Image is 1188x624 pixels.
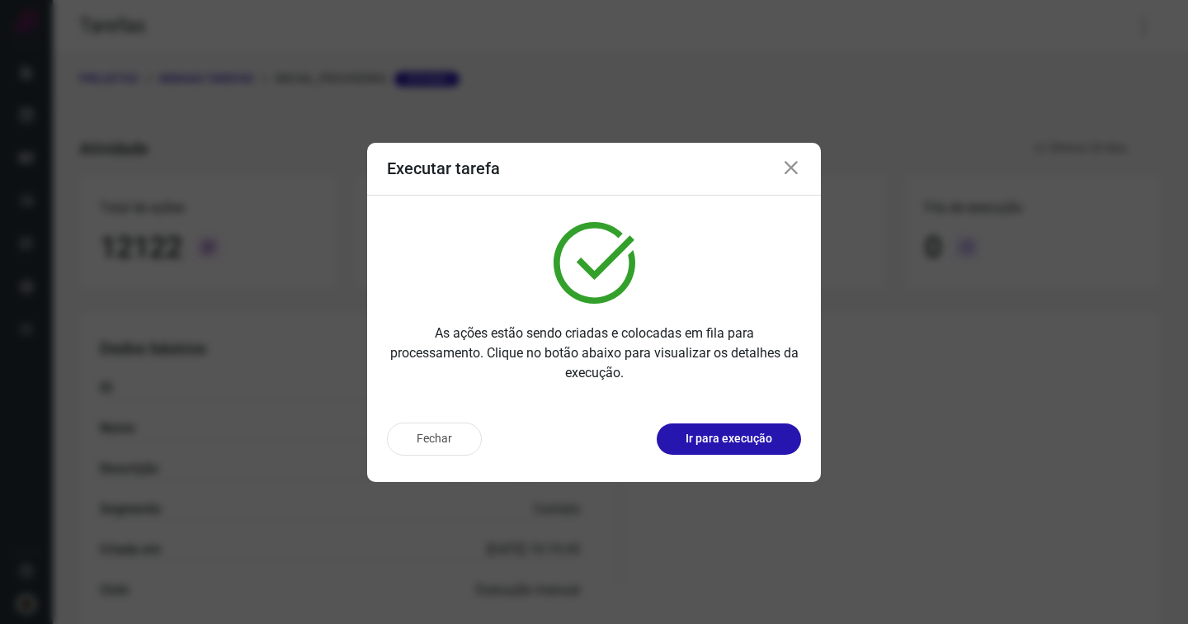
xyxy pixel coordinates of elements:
img: verified.svg [554,222,635,304]
p: Ir para execução [686,430,772,447]
h3: Executar tarefa [387,158,500,178]
button: Fechar [387,423,482,456]
p: As ações estão sendo criadas e colocadas em fila para processamento. Clique no botão abaixo para ... [387,324,801,383]
button: Ir para execução [657,423,801,455]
